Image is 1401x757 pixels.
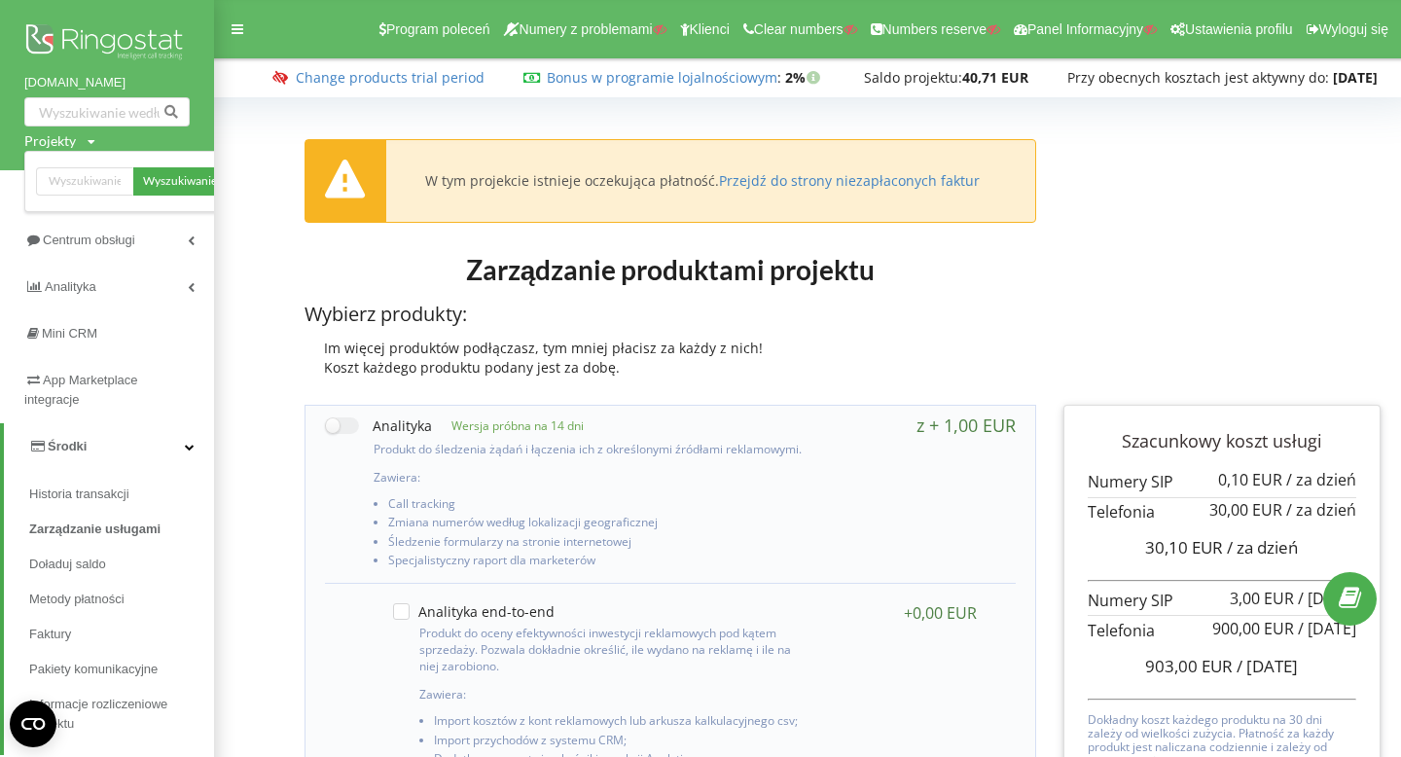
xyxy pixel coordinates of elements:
[29,485,129,504] span: Historia transakcji
[1230,588,1294,609] span: 3,00 EUR
[29,652,214,687] a: Pakiety komunikacyjne
[305,301,1035,329] p: Wybierz produkty:
[754,21,844,37] span: Clear numbers
[48,439,87,453] span: Środki
[1333,68,1378,87] strong: [DATE]
[24,73,190,92] a: [DOMAIN_NAME]
[393,603,555,620] label: Analityka end-to-end
[386,21,490,37] span: Program poleceń
[419,625,802,674] p: Produkt do oceny efektywności inwestycji reklamowych pod kątem sprzedaży. Pozwala dokładnie okreś...
[10,701,56,747] button: Open CMP widget
[29,617,214,652] a: Faktury
[29,555,106,574] span: Doładuj saldo
[388,497,808,516] li: Call tracking
[882,21,987,37] span: Numbers reserve
[29,477,214,512] a: Historia transakcji
[24,97,190,126] input: Wyszukiwanie według numeru
[425,172,980,190] div: W tym projekcie istnieje oczekująca płatność.
[29,547,214,582] a: Doładuj saldo
[962,68,1028,87] strong: 40,71 EUR
[1212,618,1294,639] span: 900,00 EUR
[434,714,802,733] li: Import kosztów z kont reklamowych lub arkusza kalkulacyjnego csv;
[904,603,977,623] div: +0,00 EUR
[419,686,802,703] p: Zawiera:
[1237,655,1298,677] span: / [DATE]
[1218,469,1282,490] span: 0,10 EUR
[42,326,97,341] span: Mini CRM
[29,582,214,617] a: Metody płatności
[24,19,190,68] img: Ringostat logo
[305,358,1035,378] div: Koszt każdego produktu podany jest za dobę.
[1088,620,1356,642] p: Telefonia
[29,520,161,539] span: Zarządzanie usługami
[785,68,825,87] strong: 2%
[432,417,584,434] p: Wersja próbna na 14 dni
[1027,21,1143,37] span: Panel Informacyjny
[1145,655,1233,677] span: 903,00 EUR
[547,68,777,87] a: Bonus w programie lojalnościowym
[374,469,808,486] p: Zawiera:
[29,660,158,679] span: Pakiety komunikacyjne
[29,695,204,734] span: Informacje rozliczeniowe projektu
[36,167,133,196] input: Wyszukiwanie
[4,423,214,470] a: Środki
[1088,429,1356,454] p: Szacunkowy koszt usługi
[520,21,653,37] span: Numery z problemami
[143,173,217,191] span: Wyszukiwanie
[43,233,135,247] span: Centrum obsługi
[374,441,808,457] p: Produkt do śledzenia żądań i łączenia ich z określonymi źródłami reklamowymi.
[45,279,96,294] span: Analityka
[24,131,76,151] div: Projekty
[29,625,71,644] span: Faktury
[1286,469,1356,490] span: / za dzień
[29,590,125,609] span: Metody płatności
[24,373,138,407] span: App Marketplace integracje
[325,415,432,436] label: Analityka
[1319,21,1388,37] span: Wyloguj się
[547,68,781,87] span: :
[864,68,962,87] span: Saldo projektu:
[1067,68,1329,87] span: Przy obecnych kosztach jest aktywny do:
[1088,471,1356,493] p: Numery SIP
[1185,21,1293,37] span: Ustawienia profilu
[1209,499,1282,521] span: 30,00 EUR
[1227,536,1298,559] span: / za dzień
[388,516,808,534] li: Zmiana numerów według lokalizacji geograficznej
[29,512,214,547] a: Zarządzanie usługami
[305,339,1035,358] div: Im więcej produktów podłączasz, tym mniej płacisz za każdy z nich!
[434,734,802,752] li: Import przychodów z systemu CRM;
[1088,501,1356,523] p: Telefonia
[1298,588,1356,609] span: / [DATE]
[1286,499,1356,521] span: / za dzień
[388,535,808,554] li: Śledzenie formularzy na stronie internetowej
[916,415,1016,435] div: z + 1,00 EUR
[29,687,214,741] a: Informacje rozliczeniowe projektu
[690,21,730,37] span: Klienci
[388,554,808,572] li: Specjalistyczny raport dla marketerów
[305,252,1035,287] h1: Zarządzanie produktami projektu
[133,167,227,196] a: Wyszukiwanie
[296,68,485,87] a: Change products trial period
[1088,590,1356,612] p: Numery SIP
[1145,536,1223,559] span: 30,10 EUR
[1298,618,1356,639] span: / [DATE]
[719,171,980,190] a: Przejdź do strony niezapłaconych faktur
